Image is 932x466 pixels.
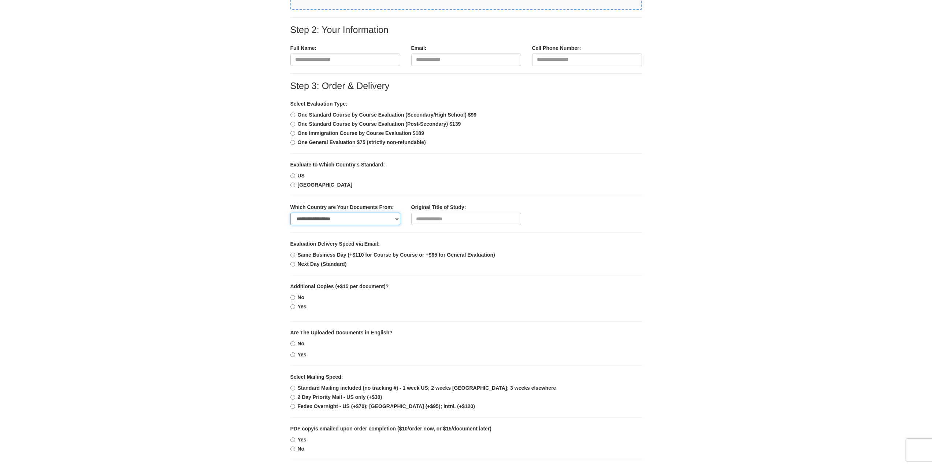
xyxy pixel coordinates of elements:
[298,304,307,309] b: Yes
[298,121,461,127] b: One Standard Course by Course Evaluation (Post-Secondary) $139
[290,262,295,267] input: Next Day (Standard)
[298,294,305,300] b: No
[290,283,389,289] b: Additional Copies (+$15 per document)?
[532,44,581,52] label: Cell Phone Number:
[298,130,424,136] b: One Immigration Course by Course Evaluation $189
[290,352,295,357] input: Yes
[290,330,393,335] b: Are The Uploaded Documents in English?
[290,295,295,300] input: No
[290,173,295,178] input: US
[290,131,295,136] input: One Immigration Course by Course Evaluation $189
[788,204,932,466] iframe: LiveChat chat widget
[290,183,295,187] input: [GEOGRAPHIC_DATA]
[290,162,385,168] b: Evaluate to Which Country's Standard:
[298,352,307,357] b: Yes
[290,25,389,35] label: Step 2: Your Information
[290,253,295,257] input: Same Business Day (+$110 for Course by Course or +$65 for General Evaluation)
[298,252,495,258] b: Same Business Day (+$110 for Course by Course or +$65 for General Evaluation)
[290,304,295,309] input: Yes
[290,386,295,390] input: Standard Mailing included (no tracking #) - 1 week US; 2 weeks [GEOGRAPHIC_DATA]; 3 weeks elsewhere
[298,446,305,452] b: No
[411,44,427,52] label: Email:
[290,44,317,52] label: Full Name:
[290,101,348,107] b: Select Evaluation Type:
[290,341,295,346] input: No
[298,394,382,400] b: 2 Day Priority Mail - US only (+$30)
[298,173,305,179] b: US
[290,113,295,117] input: One Standard Course by Course Evaluation (Secondary/High School) $99
[298,182,353,188] b: [GEOGRAPHIC_DATA]
[298,385,556,391] b: Standard Mailing included (no tracking #) - 1 week US; 2 weeks [GEOGRAPHIC_DATA]; 3 weeks elsewhere
[298,139,426,145] b: One General Evaluation $75 (strictly non-refundable)
[298,403,475,409] b: Fedex Overnight - US (+$70); [GEOGRAPHIC_DATA] (+$95); Intnl. (+$120)
[290,404,295,409] input: Fedex Overnight - US (+$70); [GEOGRAPHIC_DATA] (+$95); Intnl. (+$120)
[290,81,390,91] label: Step 3: Order & Delivery
[290,122,295,126] input: One Standard Course by Course Evaluation (Post-Secondary) $139
[411,203,466,211] label: Original Title of Study:
[290,447,295,451] input: No
[290,437,295,442] input: Yes
[298,437,307,443] b: Yes
[298,261,347,267] b: Next Day (Standard)
[290,374,343,380] b: Select Mailing Speed:
[298,112,477,118] b: One Standard Course by Course Evaluation (Secondary/High School) $99
[298,341,305,346] b: No
[290,241,380,247] b: Evaluation Delivery Speed via Email:
[290,426,491,432] b: PDF copy/s emailed upon order completion ($10/order now, or $15/document later)
[290,140,295,145] input: One General Evaluation $75 (strictly non-refundable)
[290,395,295,400] input: 2 Day Priority Mail - US only (+$30)
[290,203,394,211] label: Which Country are Your Documents From:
